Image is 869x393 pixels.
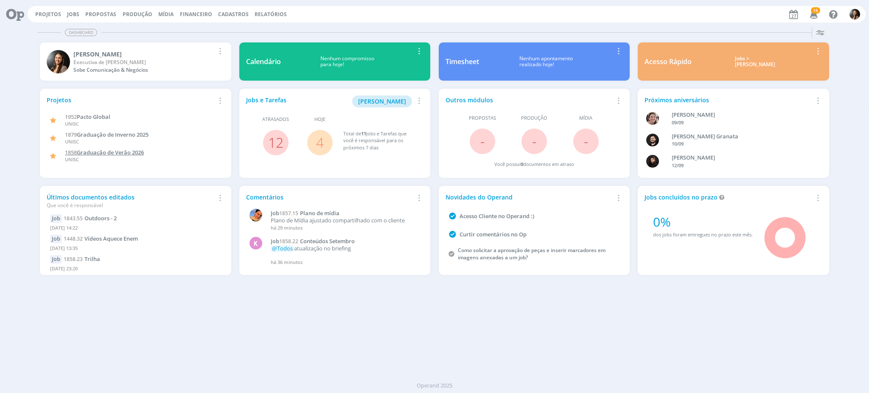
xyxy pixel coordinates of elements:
[47,193,214,209] div: Últimos documentos editados
[672,111,809,119] div: Aline Beatriz Jackisch
[40,42,231,81] a: B[PERSON_NAME]Executiva de [PERSON_NAME]Sobe Comunicação & Negócios
[252,11,289,18] button: Relatórios
[77,149,144,156] span: Graduação de Verão 2026
[352,97,412,105] a: [PERSON_NAME]
[698,56,812,68] div: Jobs > [PERSON_NAME]
[73,50,214,59] div: Beatriz Luchese
[446,193,613,202] div: Novidades do Operand
[50,255,62,264] div: Job
[156,11,176,18] button: Mídia
[271,225,303,231] span: há 29 minutos
[77,113,110,121] span: Pacto Global
[262,116,289,123] span: Atrasados
[521,115,547,122] span: Produção
[73,59,214,66] div: Executiva de Contas Pleno
[65,112,110,121] a: 1952Pacto Global
[271,238,419,245] a: Job1858.22Conteúdos Setembro
[439,42,630,81] a: TimesheetNenhum apontamentorealizado hoje!
[460,230,527,238] a: Curtir comentários no Op
[645,56,692,67] div: Acesso Rápido
[316,133,324,152] a: 4
[64,215,83,222] span: 1843.55
[479,56,613,68] div: Nenhum apontamento realizado hoje!
[50,235,62,243] div: Job
[64,235,83,242] span: 1448.32
[33,11,64,18] button: Projetos
[47,50,70,73] img: B
[653,212,753,231] div: 0%
[460,212,534,220] a: Acesso Cliente no Operand :)
[672,162,684,168] span: 12/09
[458,247,605,261] a: Como solicitar a aprovação de peças e inserir marcadores em imagens anexadas a um job?
[532,132,536,150] span: -
[64,235,138,242] a: 1448.32Vídeos Aquece Enem
[646,112,659,125] img: A
[67,11,79,18] a: Jobs
[314,116,325,123] span: Hoje
[47,95,214,104] div: Projetos
[271,245,419,252] p: atualização no briefing
[469,115,496,122] span: Propostas
[35,11,61,18] a: Projetos
[358,97,406,105] span: [PERSON_NAME]
[85,11,116,18] span: Propostas
[216,11,251,18] button: Cadastros
[271,210,419,217] a: Job1857.15Plano de mídia
[64,214,117,222] a: 1843.55Outdoors - 2
[246,56,281,67] div: Calendário
[279,210,298,217] span: 1857.15
[255,11,287,18] a: Relatórios
[73,66,214,74] div: Sobe Comunicação & Negócios
[65,138,79,145] span: UNISC
[811,7,820,14] span: 16
[849,7,861,22] button: B
[64,255,83,263] span: 1858.23
[50,223,221,235] div: [DATE] 14:22
[84,235,138,242] span: Vídeos Aquece Enem
[65,156,79,163] span: UNISC
[50,214,62,223] div: Job
[120,11,155,18] button: Produção
[480,132,485,150] span: -
[65,29,97,36] span: Dashboard
[352,95,412,107] button: [PERSON_NAME]
[361,130,366,137] span: 11
[494,161,574,168] div: Você possui documentos em atraso
[672,132,809,141] div: Bruno Corralo Granata
[249,209,262,222] img: L
[446,95,613,104] div: Outros módulos
[64,11,82,18] button: Jobs
[521,161,523,167] span: 0
[645,193,812,202] div: Jobs concluídos no prazo
[672,119,684,126] span: 09/09
[271,259,303,265] span: há 36 minutos
[645,95,812,104] div: Próximos aniversários
[646,155,659,168] img: L
[300,237,355,245] span: Conteúdos Setembro
[281,56,414,68] div: Nenhum compromisso para hoje!
[65,130,149,138] a: 1879Graduação de Inverno 2025
[249,237,262,250] div: K
[272,244,293,252] span: @Todos
[343,130,415,152] div: Total de Jobs e Tarefas que você é responsável para os próximos 7 dias
[246,193,414,202] div: Comentários
[47,202,214,209] div: Que você é responsável
[805,7,822,22] button: 16
[158,11,174,18] a: Mídia
[672,140,684,147] span: 10/09
[65,121,79,127] span: UNISC
[84,255,100,263] span: Trilha
[65,131,77,138] span: 1879
[64,255,100,263] a: 1858.23Trilha
[279,238,298,245] span: 1858.22
[646,134,659,146] img: B
[579,115,592,122] span: Mídia
[180,11,212,18] a: Financeiro
[50,264,221,276] div: [DATE] 23:20
[123,11,152,18] a: Produção
[218,11,249,18] span: Cadastros
[849,9,860,20] img: B
[84,214,117,222] span: Outdoors - 2
[177,11,215,18] button: Financeiro
[246,95,414,107] div: Jobs e Tarefas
